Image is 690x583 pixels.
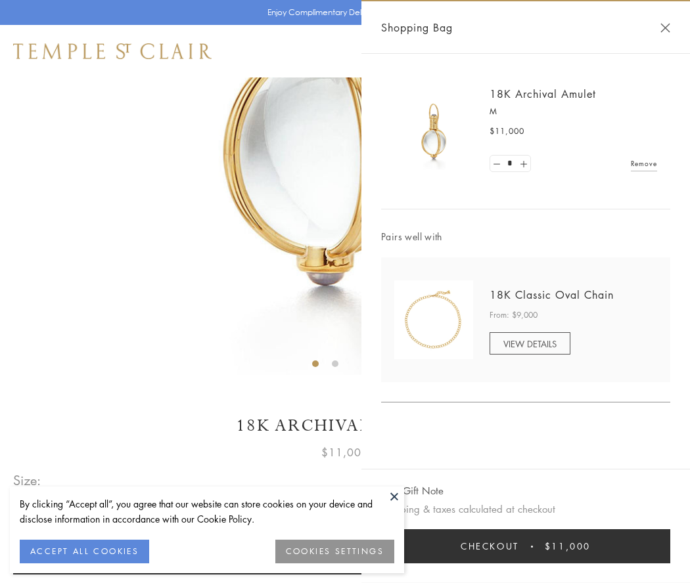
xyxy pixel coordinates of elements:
[631,156,657,171] a: Remove
[381,19,453,36] span: Shopping Bag
[490,309,538,322] span: From: $9,000
[517,156,530,172] a: Set quantity to 2
[394,92,473,171] img: 18K Archival Amulet
[321,444,369,461] span: $11,000
[490,105,657,118] p: M
[381,229,670,244] span: Pairs well with
[461,539,519,553] span: Checkout
[394,280,473,359] img: N88865-OV18
[20,540,149,563] button: ACCEPT ALL COOKIES
[13,469,42,491] span: Size:
[13,414,677,437] h1: 18K Archival Amulet
[660,23,670,33] button: Close Shopping Bag
[13,43,212,59] img: Temple St. Clair
[490,87,596,101] a: 18K Archival Amulet
[490,156,503,172] a: Set quantity to 0
[490,125,524,138] span: $11,000
[545,539,591,553] span: $11,000
[267,6,417,19] p: Enjoy Complimentary Delivery & Returns
[381,483,444,499] button: Add Gift Note
[490,288,614,302] a: 18K Classic Oval Chain
[490,332,570,355] a: VIEW DETAILS
[20,496,394,527] div: By clicking “Accept all”, you agree that our website can store cookies on your device and disclos...
[275,540,394,563] button: COOKIES SETTINGS
[503,337,557,350] span: VIEW DETAILS
[381,501,670,517] p: Shipping & taxes calculated at checkout
[381,529,670,563] button: Checkout $11,000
